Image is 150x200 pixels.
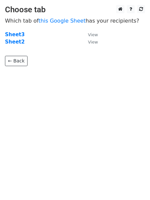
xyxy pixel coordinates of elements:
[81,32,98,38] a: View
[5,17,145,24] p: Which tab of has your recipients?
[5,56,28,66] a: ← Back
[88,32,98,37] small: View
[5,5,145,15] h3: Choose tab
[81,39,98,45] a: View
[38,18,86,24] a: this Google Sheet
[5,32,25,38] a: Sheet3
[88,40,98,45] small: View
[5,39,25,45] a: Sheet2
